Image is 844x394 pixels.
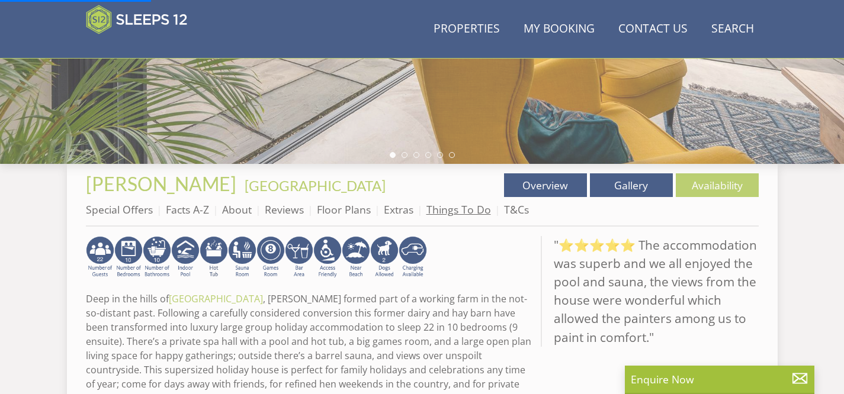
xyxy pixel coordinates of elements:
[285,236,313,279] img: AD_4nXeUnLxUhQNc083Qf4a-s6eVLjX_ttZlBxbnREhztiZs1eT9moZ8e5Fzbx9LK6K9BfRdyv0AlCtKptkJvtknTFvAhI3RM...
[143,236,171,279] img: AD_4nXfvn8RXFi48Si5WD_ef5izgnipSIXhRnV2E_jgdafhtv5bNmI08a5B0Z5Dh6wygAtJ5Dbjjt2cCuRgwHFAEvQBwYj91q...
[222,202,252,217] a: About
[399,236,427,279] img: AD_4nXcnT2OPG21WxYUhsl9q61n1KejP7Pk9ESVM9x9VetD-X_UXXoxAKaMRZGYNcSGiAsmGyKm0QlThER1osyFXNLmuYOVBV...
[166,202,209,217] a: Facts A-Z
[86,202,153,217] a: Special Offers
[80,41,204,51] iframe: Customer reviews powered by Trustpilot
[86,172,236,195] span: [PERSON_NAME]
[171,236,200,279] img: AD_4nXei2dp4L7_L8OvME76Xy1PUX32_NMHbHVSts-g-ZAVb8bILrMcUKZI2vRNdEqfWP017x6NFeUMZMqnp0JYknAB97-jDN...
[265,202,304,217] a: Reviews
[200,236,228,279] img: AD_4nXcpX5uDwed6-YChlrI2BYOgXwgg3aqYHOhRm0XfZB-YtQW2NrmeCr45vGAfVKUq4uWnc59ZmEsEzoF5o39EWARlT1ewO...
[86,172,240,195] a: [PERSON_NAME]
[86,236,114,279] img: AD_4nXfHFdLA-xT0kZrz_IZUSWYAQOWpq_4v0VHV1_cOjYOhLwXtOsLMP9waKUakNeUcGX4wYEGiLMXMscVQmf3X-NNJbgIFh...
[86,5,188,34] img: Sleeps 12
[504,202,529,217] a: T&Cs
[317,202,371,217] a: Floor Plans
[342,236,370,279] img: AD_4nXe7lJTbYb9d3pOukuYsm3GQOjQ0HANv8W51pVFfFFAC8dZrqJkVAnU455fekK_DxJuzpgZXdFqYqXRzTpVfWE95bX3Bz...
[631,372,808,387] p: Enquire Now
[228,236,256,279] img: AD_4nXdjbGEeivCGLLmyT_JEP7bTfXsjgyLfnLszUAQeQ4RcokDYHVBt5R8-zTDbAVICNoGv1Dwc3nsbUb1qR6CAkrbZUeZBN...
[114,236,143,279] img: AD_4nXfZxIz6BQB9SA1qRR_TR-5tIV0ZeFY52bfSYUXaQTY3KXVpPtuuoZT3Ql3RNthdyy4xCUoonkMKBfRi__QKbC4gcM_TO...
[541,236,759,347] blockquote: "⭐⭐⭐⭐⭐ The accommodation was superb and we all enjoyed the pool and sauna, the views from the hou...
[384,202,413,217] a: Extras
[504,173,587,197] a: Overview
[313,236,342,279] img: AD_4nXe3VD57-M2p5iq4fHgs6WJFzKj8B0b3RcPFe5LKK9rgeZlFmFoaMJPsJOOJzc7Q6RMFEqsjIZ5qfEJu1txG3QLmI_2ZW...
[169,292,263,305] a: [GEOGRAPHIC_DATA]
[429,16,505,43] a: Properties
[519,16,599,43] a: My Booking
[590,173,673,197] a: Gallery
[370,236,399,279] img: AD_4nXe7_8LrJK20fD9VNWAdfykBvHkWcczWBt5QOadXbvIwJqtaRaRf-iI0SeDpMmH1MdC9T1Vy22FMXzzjMAvSuTB5cJ7z5...
[614,16,692,43] a: Contact Us
[240,177,386,194] span: -
[676,173,759,197] a: Availability
[256,236,285,279] img: AD_4nXdrZMsjcYNLGsKuA84hRzvIbesVCpXJ0qqnwZoX5ch9Zjv73tWe4fnFRs2gJ9dSiUubhZXckSJX_mqrZBmYExREIfryF...
[426,202,491,217] a: Things To Do
[707,16,759,43] a: Search
[245,177,386,194] a: [GEOGRAPHIC_DATA]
